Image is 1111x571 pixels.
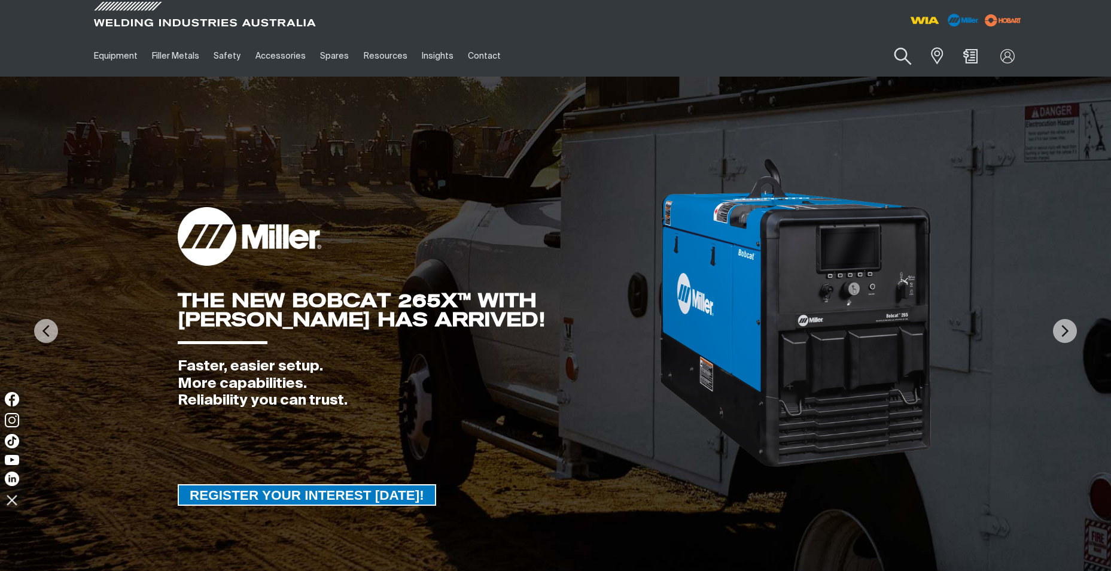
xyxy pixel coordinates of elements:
[461,35,508,77] a: Contact
[179,484,435,506] span: REGISTER YOUR INTEREST [DATE]!
[248,35,313,77] a: Accessories
[356,35,414,77] a: Resources
[879,40,927,74] button: Search products
[145,35,206,77] a: Filler Metals
[87,35,790,77] nav: Main
[313,35,356,77] a: Spares
[5,392,19,406] img: Facebook
[5,434,19,448] img: TikTok
[178,484,436,506] a: REGISTER YOUR INTEREST TODAY!
[2,490,22,510] img: hide socials
[5,413,19,427] img: Instagram
[206,35,248,77] a: Safety
[961,49,980,63] a: Shopping cart (0 product(s))
[178,291,658,329] div: THE NEW BOBCAT 265X™ WITH [PERSON_NAME] HAS ARRIVED!
[5,472,19,486] img: LinkedIn
[1053,319,1077,343] img: NextArrow
[981,11,1025,29] img: miller
[5,455,19,465] img: YouTube
[868,42,923,70] input: Product name or item number...
[415,35,461,77] a: Insights
[87,35,145,77] a: Equipment
[178,358,658,409] div: Faster, easier setup. More capabilities. Reliability you can trust.
[34,319,58,343] img: PrevArrow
